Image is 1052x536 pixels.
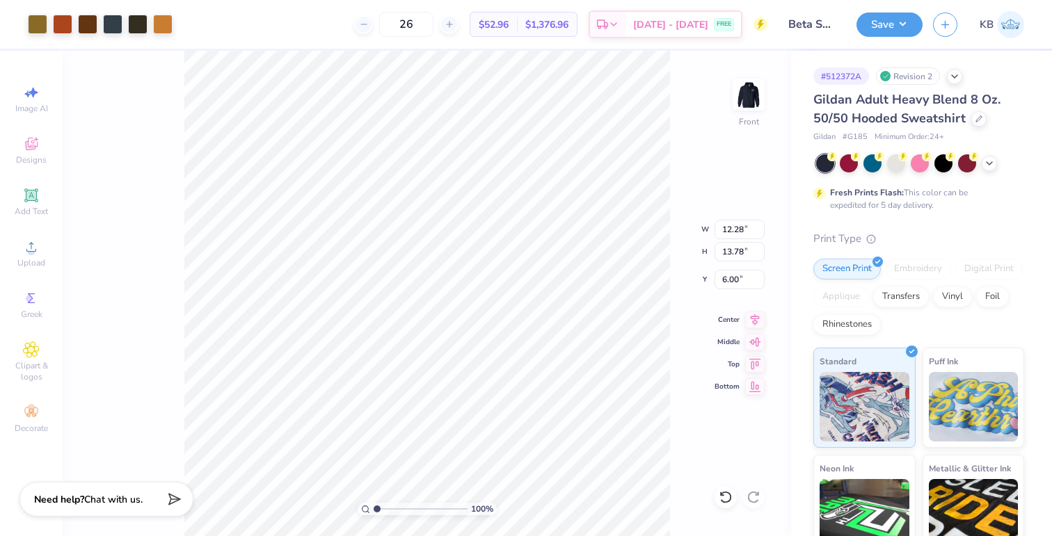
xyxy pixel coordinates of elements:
img: Standard [820,372,909,441]
span: Neon Ink [820,461,854,476]
img: Front [735,81,763,108]
div: Applique [813,286,869,307]
span: Clipart & logos [7,360,56,382]
span: $52.96 [479,17,509,32]
span: Top [715,359,740,369]
span: Add Text [15,206,48,217]
span: 100 % [471,503,493,515]
span: $1,376.96 [525,17,568,32]
span: # G185 [843,131,868,143]
span: Image AI [15,103,48,114]
span: Gildan Adult Heavy Blend 8 Oz. 50/50 Hooded Sweatshirt [813,91,1001,127]
div: Print Type [813,231,1024,247]
span: Greek [21,309,42,320]
div: Front [739,115,759,128]
div: Digital Print [955,259,1023,279]
span: Gildan [813,131,836,143]
span: Puff Ink [929,354,958,368]
span: Chat with us. [84,493,143,506]
span: Designs [16,154,47,165]
img: Kayla Berkoff [997,11,1024,38]
div: This color can be expedited for 5 day delivery. [830,186,1001,211]
span: FREE [717,19,731,29]
span: KB [980,17,994,33]
span: [DATE] - [DATE] [633,17,708,32]
div: Rhinestones [813,314,881,335]
span: Standard [820,354,856,368]
div: Revision 2 [876,67,940,85]
span: Decorate [15,423,48,434]
img: Puff Ink [929,372,1019,441]
div: Embroidery [885,259,951,279]
span: Bottom [715,382,740,391]
input: Untitled Design [778,10,846,38]
span: Center [715,315,740,325]
span: Upload [17,257,45,268]
span: Metallic & Glitter Ink [929,461,1011,476]
div: Screen Print [813,259,881,279]
strong: Fresh Prints Flash: [830,187,904,198]
button: Save [856,13,923,37]
strong: Need help? [34,493,84,506]
div: Transfers [873,286,929,307]
span: Middle [715,337,740,347]
input: – – [379,12,433,37]
div: # 512372A [813,67,869,85]
div: Foil [976,286,1009,307]
span: Minimum Order: 24 + [875,131,944,143]
div: Vinyl [933,286,972,307]
a: KB [980,11,1024,38]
